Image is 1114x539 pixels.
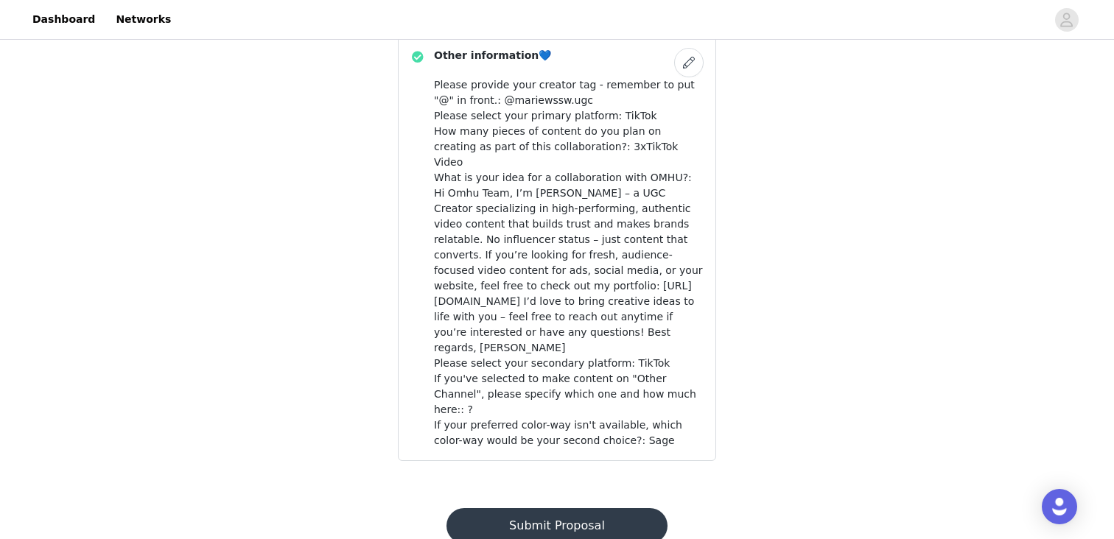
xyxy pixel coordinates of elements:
[1059,8,1073,32] div: avatar
[434,125,678,168] span: How many pieces of content do you plan on creating as part of this collaboration?: 3xTikTok Video
[434,357,670,369] span: Please select your secondary platform: TikTok
[434,172,703,353] span: What is your idea for a collaboration with OMHU?: Hi Omhu Team, I’m [PERSON_NAME] – a UGC Creator...
[434,110,657,121] span: Please select your primary platform: TikTok
[398,35,716,461] div: Other information💙
[434,48,551,63] h4: Other information💙
[1042,489,1077,524] div: Open Intercom Messenger
[107,3,180,36] a: Networks
[434,79,695,106] span: Please provide your creator tag - remember to put "@" in front.: @mariewssw.ugc
[434,419,682,446] span: If your preferred color-way isn't available, which color-way would be your second choice?: Sage
[434,373,696,415] span: If you've selected to make content on "Other Channel", please specify which one and how much here...
[24,3,104,36] a: Dashboard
